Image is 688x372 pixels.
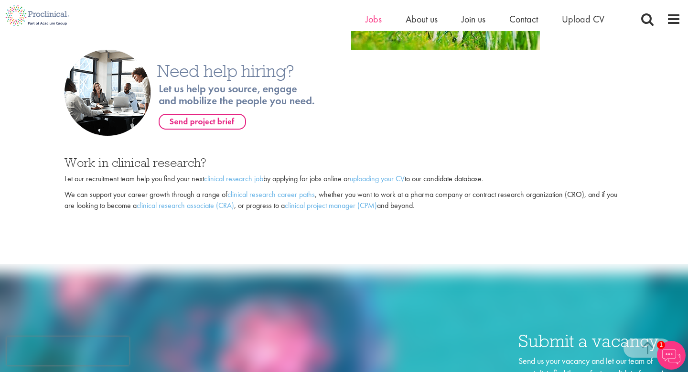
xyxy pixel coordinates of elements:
h3: Submit a vacancy [518,332,681,350]
span: 1 [657,341,665,349]
a: About us [406,13,438,25]
p: We can support your career growth through a range of , whether you want to work at a pharma compa... [64,189,623,211]
a: Contact [509,13,538,25]
iframe: reCAPTCHA [7,337,129,365]
a: clinical research job [204,174,263,184]
a: Join us [462,13,485,25]
img: Chatbot [657,341,686,370]
a: clinical project manager (CPM) [285,200,377,210]
a: Jobs [365,13,382,25]
h3: Work in clinical research? [64,156,623,169]
a: clinical research associate (CRA) [137,200,234,210]
p: Let our recruitment team help you find your next by applying for jobs online or to our candidate ... [64,174,623,185]
a: Upload CV [562,13,604,25]
a: clinical research career paths [227,189,315,199]
a: uploading your CV [350,174,405,184]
